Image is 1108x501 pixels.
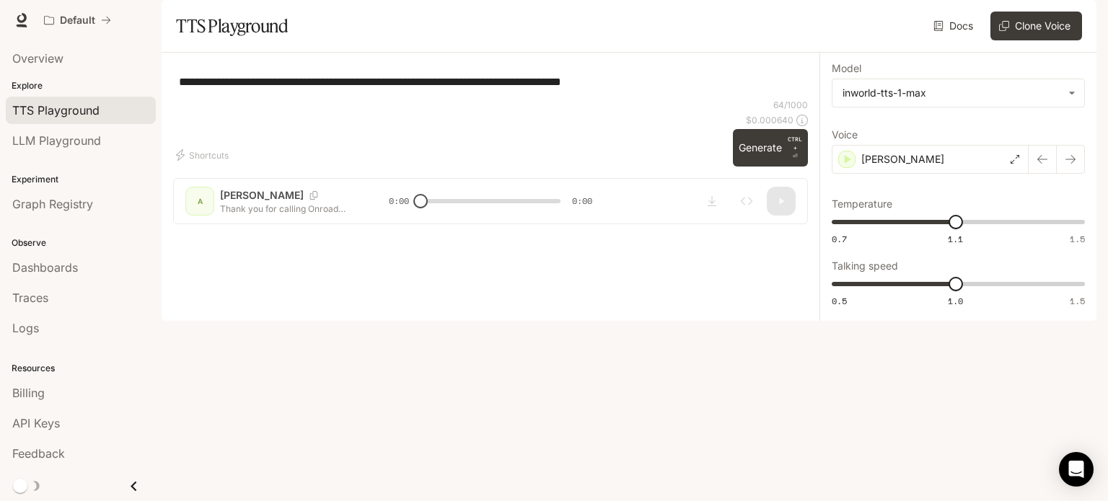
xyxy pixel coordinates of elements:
p: Model [832,63,861,74]
p: $ 0.000640 [746,114,793,126]
p: ⏎ [788,135,802,161]
button: Shortcuts [173,143,234,167]
span: 1.5 [1070,295,1085,307]
p: Talking speed [832,261,898,271]
span: 0.5 [832,295,847,307]
p: CTRL + [788,135,802,152]
span: 1.0 [948,295,963,307]
span: 0.7 [832,233,847,245]
p: [PERSON_NAME] [861,152,944,167]
span: 1.5 [1070,233,1085,245]
div: inworld-tts-1-max [843,86,1061,100]
span: 1.1 [948,233,963,245]
p: Default [60,14,95,27]
button: Clone Voice [990,12,1082,40]
div: inworld-tts-1-max [832,79,1084,107]
a: Docs [931,12,979,40]
p: 64 / 1000 [773,99,808,111]
div: Open Intercom Messenger [1059,452,1094,487]
button: GenerateCTRL +⏎ [733,129,808,167]
p: Temperature [832,199,892,209]
h1: TTS Playground [176,12,288,40]
button: All workspaces [38,6,118,35]
p: Voice [832,130,858,140]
